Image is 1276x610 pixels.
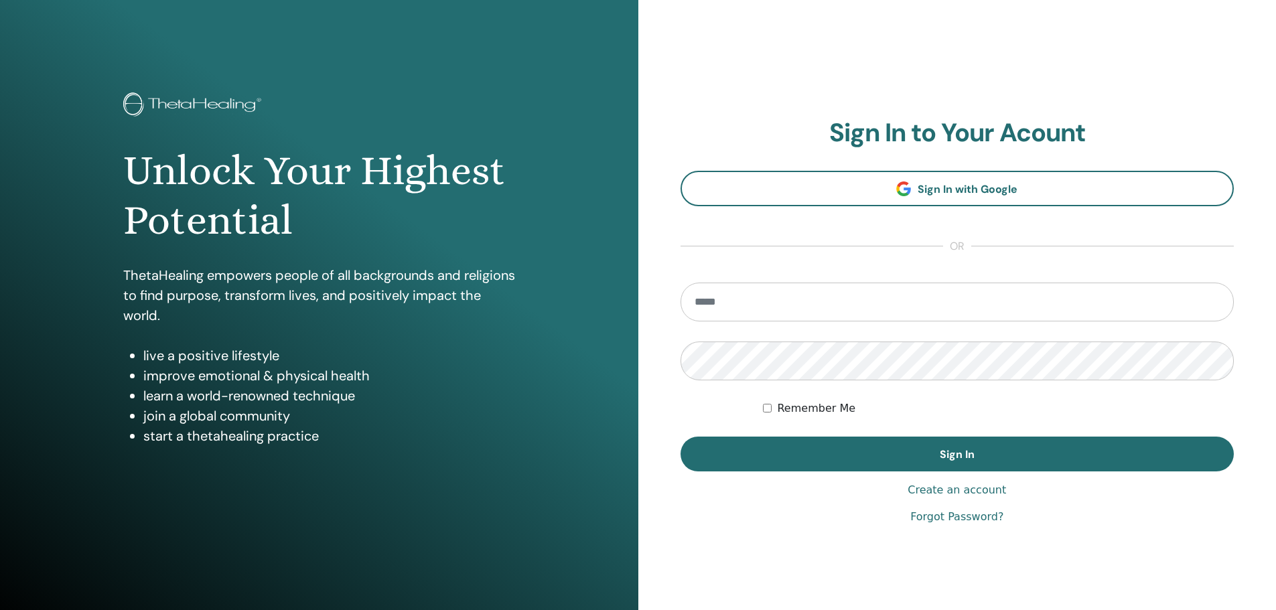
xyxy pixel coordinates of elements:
a: Create an account [908,482,1006,498]
li: live a positive lifestyle [143,346,515,366]
h1: Unlock Your Highest Potential [123,146,515,246]
div: Keep me authenticated indefinitely or until I manually logout [763,400,1234,416]
a: Sign In with Google [681,171,1234,206]
h2: Sign In to Your Acount [681,118,1234,149]
span: or [943,238,971,254]
label: Remember Me [777,400,855,416]
span: Sign In [940,447,975,461]
a: Forgot Password? [910,509,1003,525]
span: Sign In with Google [918,182,1017,196]
li: learn a world-renowned technique [143,386,515,406]
p: ThetaHealing empowers people of all backgrounds and religions to find purpose, transform lives, a... [123,265,515,325]
button: Sign In [681,437,1234,471]
li: start a thetahealing practice [143,426,515,446]
li: improve emotional & physical health [143,366,515,386]
li: join a global community [143,406,515,426]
